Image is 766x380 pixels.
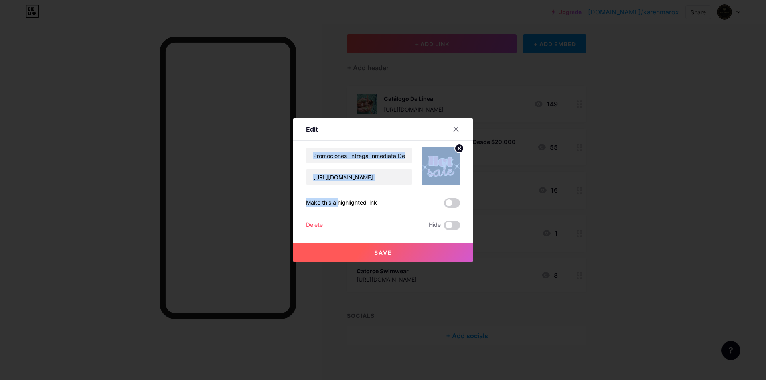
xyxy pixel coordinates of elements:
div: Make this a highlighted link [306,198,377,208]
input: URL [306,169,412,185]
div: Edit [306,124,318,134]
span: Save [374,249,392,256]
span: Hide [429,221,441,230]
div: Delete [306,221,323,230]
img: link_thumbnail [422,147,460,185]
button: Save [293,243,473,262]
input: Title [306,148,412,163]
